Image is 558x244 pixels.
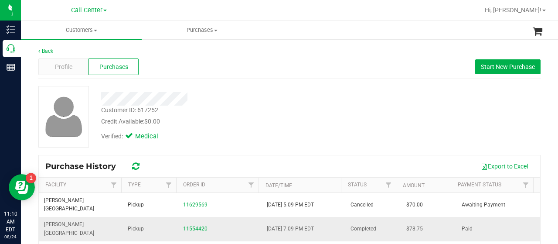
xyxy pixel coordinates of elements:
a: Filter [244,178,259,192]
a: 11554420 [183,226,208,232]
a: Filter [107,178,121,192]
span: Cancelled [350,201,374,209]
a: 11629569 [183,202,208,208]
a: Filter [519,178,533,192]
span: $70.00 [406,201,423,209]
span: Start New Purchase [481,63,535,70]
span: Purchases [99,62,128,72]
span: Hi, [PERSON_NAME]! [485,7,541,14]
inline-svg: Inventory [7,25,15,34]
span: [DATE] 7:09 PM EDT [267,225,314,233]
span: [PERSON_NAME][GEOGRAPHIC_DATA] [44,196,117,213]
span: Customers [21,26,142,34]
span: $0.00 [144,118,160,125]
span: Pickup [128,225,144,233]
div: Customer ID: 617252 [101,106,158,115]
span: Paid [462,225,473,233]
span: Purchase History [45,162,125,171]
a: Filter [381,178,396,192]
a: Facility [45,182,66,188]
button: Start New Purchase [475,59,541,74]
span: Completed [350,225,376,233]
span: Pickup [128,201,144,209]
inline-svg: Reports [7,63,15,72]
span: Medical [135,132,170,141]
a: Purchases [142,21,262,39]
a: Customers [21,21,142,39]
iframe: Resource center unread badge [26,173,36,183]
a: Status [348,182,367,188]
span: Purchases [142,26,262,34]
a: Order ID [183,182,205,188]
div: Credit Available: [101,117,346,126]
inline-svg: Call Center [7,44,15,53]
p: 08/24 [4,234,17,240]
a: Back [38,48,53,54]
img: user-icon.png [41,94,87,139]
span: $78.75 [406,225,423,233]
a: Type [128,182,141,188]
a: Filter [162,178,176,192]
span: Awaiting Payment [462,201,505,209]
span: [DATE] 5:09 PM EDT [267,201,314,209]
iframe: Resource center [9,174,35,200]
div: Verified: [101,132,170,141]
span: [PERSON_NAME][GEOGRAPHIC_DATA] [44,220,117,237]
a: Amount [403,182,425,189]
span: Profile [55,62,72,72]
a: Date/Time [265,182,292,189]
a: Payment Status [458,182,501,188]
button: Export to Excel [475,159,534,174]
p: 11:10 AM EDT [4,210,17,234]
span: Call Center [71,7,102,14]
